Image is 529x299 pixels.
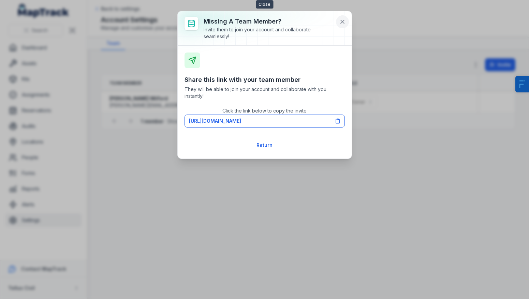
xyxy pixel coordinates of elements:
span: Close [256,0,273,9]
div: Invite them to join your account and collaborate seamlessly! [204,26,334,40]
span: [URL][DOMAIN_NAME] [189,118,241,124]
h3: Missing a team member? [204,17,334,26]
span: Click the link below to copy the invite [222,108,307,114]
button: Return [252,139,277,152]
button: [URL][DOMAIN_NAME] [185,115,345,128]
span: They will be able to join your account and collaborate with you instantly! [185,86,345,100]
h3: Share this link with your team member [185,75,345,85]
